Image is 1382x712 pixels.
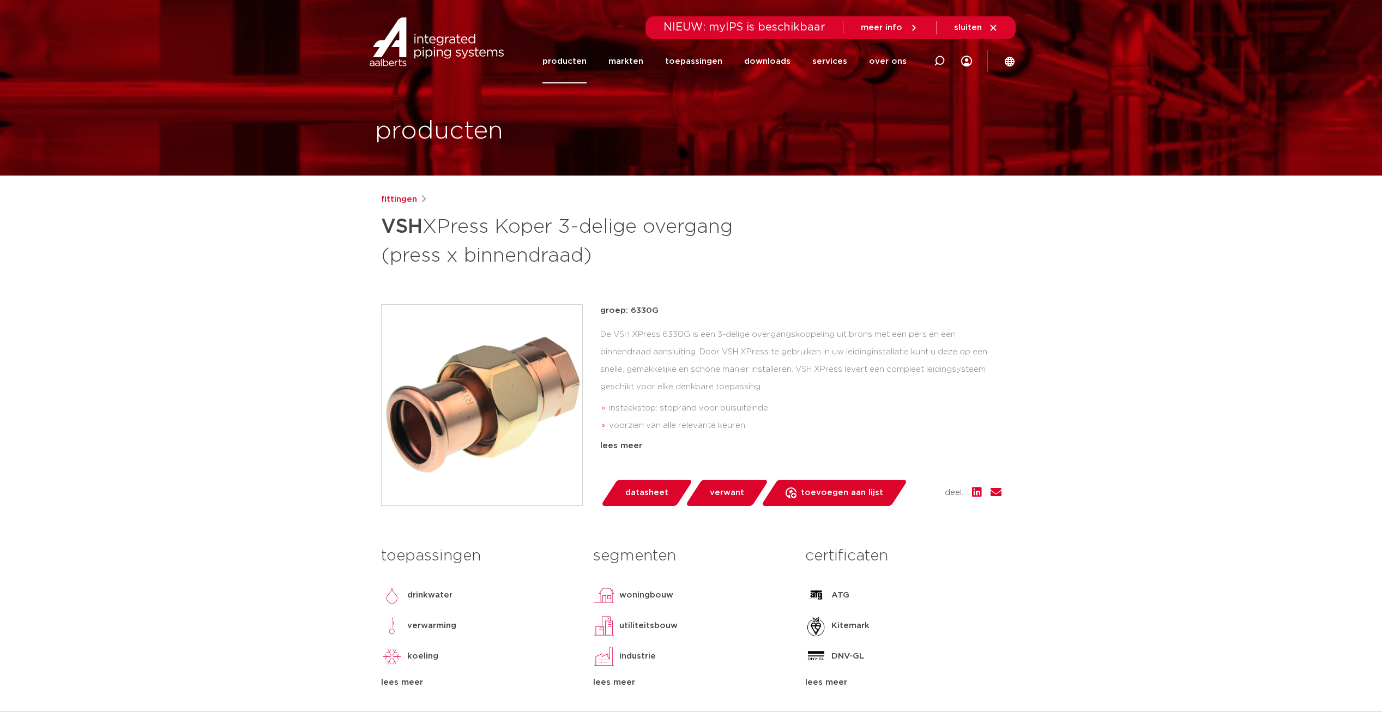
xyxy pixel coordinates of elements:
div: lees meer [805,676,1001,689]
strong: VSH [381,217,423,237]
p: industrie [619,650,656,663]
a: services [812,39,847,83]
h3: toepassingen [381,545,577,567]
a: over ons [869,39,907,83]
div: lees meer [600,439,1001,452]
div: lees meer [593,676,789,689]
img: drinkwater [381,584,403,606]
div: De VSH XPress 6330G is een 3-delige overgangskoppeling uit brons met een pers en een binnendraad ... [600,326,1001,435]
a: fittingen [381,193,417,206]
span: meer info [861,23,902,32]
img: utiliteitsbouw [593,615,615,637]
div: lees meer [381,676,577,689]
p: drinkwater [407,589,452,602]
img: verwarming [381,615,403,637]
a: verwant [685,480,769,506]
p: ATG [831,589,849,602]
p: utiliteitsbouw [619,619,678,632]
h3: segmenten [593,545,789,567]
h3: certificaten [805,545,1001,567]
a: meer info [861,23,919,33]
a: sluiten [954,23,998,33]
span: NIEUW: myIPS is beschikbaar [663,22,825,33]
p: groep: 6330G [600,304,1001,317]
a: downloads [744,39,790,83]
span: deel: [945,486,963,499]
span: datasheet [625,484,668,502]
li: Leak Before Pressed-functie [609,435,1001,452]
a: toepassingen [665,39,722,83]
img: Product Image for VSH XPress Koper 3-delige overgang (press x binnendraad) [382,305,582,505]
nav: Menu [542,39,907,83]
img: koeling [381,645,403,667]
li: voorzien van alle relevante keuren [609,417,1001,435]
p: verwarming [407,619,456,632]
li: insteekstop: stoprand voor buisuiteinde [609,400,1001,417]
span: toevoegen aan lijst [801,484,883,502]
img: ATG [805,584,827,606]
span: sluiten [954,23,982,32]
h1: producten [375,114,503,149]
a: producten [542,39,587,83]
h1: XPress Koper 3-delige overgang (press x binnendraad) [381,210,790,269]
p: Kitemark [831,619,870,632]
img: DNV-GL [805,645,827,667]
p: woningbouw [619,589,673,602]
div: my IPS [961,39,972,83]
a: markten [608,39,643,83]
img: woningbouw [593,584,615,606]
p: koeling [407,650,438,663]
span: verwant [710,484,744,502]
img: industrie [593,645,615,667]
a: datasheet [600,480,693,506]
p: DNV-GL [831,650,864,663]
img: Kitemark [805,615,827,637]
